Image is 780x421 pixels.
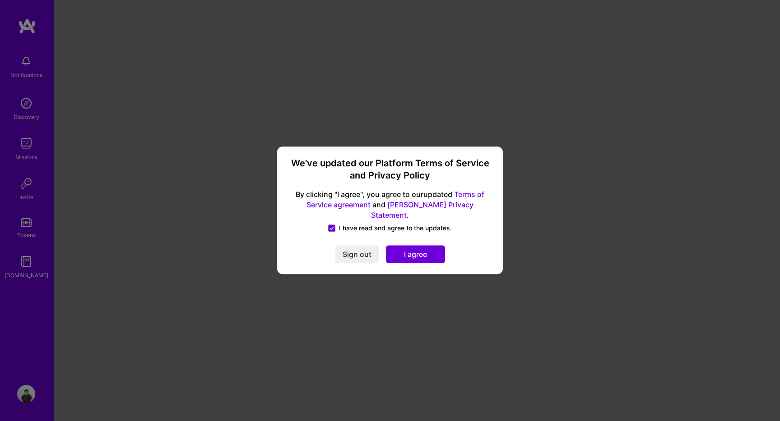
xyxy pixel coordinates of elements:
[386,246,445,264] button: I agree
[306,190,484,209] a: Terms of Service agreement
[288,189,492,220] span: By clicking "I agree", you agree to our updated and .
[288,157,492,182] h3: We’ve updated our Platform Terms of Service and Privacy Policy
[339,224,452,233] span: I have read and agree to the updates.
[371,200,474,220] a: [PERSON_NAME] Privacy Statement
[335,246,379,264] button: Sign out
